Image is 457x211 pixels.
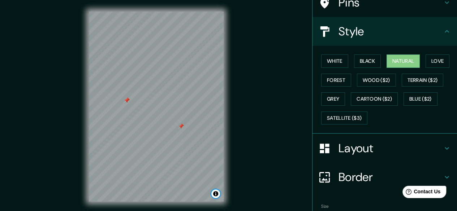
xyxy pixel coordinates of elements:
[321,74,351,87] button: Forest
[211,189,220,198] button: Toggle attribution
[321,92,345,106] button: Grey
[393,183,449,203] iframe: Help widget launcher
[321,203,329,210] label: Size
[312,134,457,163] div: Layout
[89,12,224,202] canvas: Map
[402,74,444,87] button: Terrain ($2)
[354,54,381,68] button: Black
[339,141,443,155] h4: Layout
[357,74,396,87] button: Wood ($2)
[312,17,457,46] div: Style
[387,54,420,68] button: Natural
[339,170,443,184] h4: Border
[312,163,457,192] div: Border
[321,54,348,68] button: White
[351,92,398,106] button: Cartoon ($2)
[339,24,443,39] h4: Style
[321,111,367,125] button: Satellite ($3)
[404,92,437,106] button: Blue ($2)
[426,54,449,68] button: Love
